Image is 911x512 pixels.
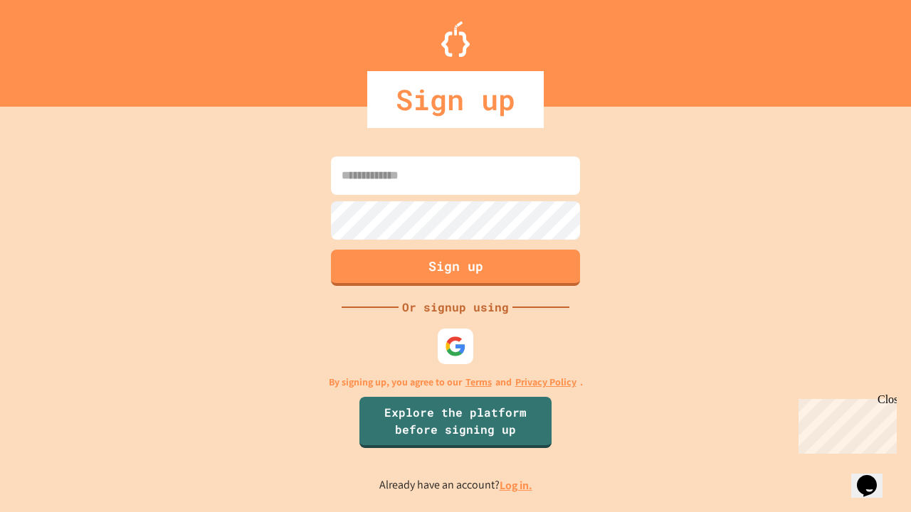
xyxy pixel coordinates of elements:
[465,375,492,390] a: Terms
[331,250,580,286] button: Sign up
[515,375,576,390] a: Privacy Policy
[441,21,470,57] img: Logo.svg
[379,476,532,494] p: Already have an account?
[445,336,466,357] img: google-icon.svg
[399,299,512,316] div: Or signup using
[851,455,897,498] iframe: chat widget
[359,397,552,448] a: Explore the platform before signing up
[793,393,897,454] iframe: chat widget
[329,375,583,390] p: By signing up, you agree to our and .
[6,6,98,90] div: Chat with us now!Close
[367,71,544,128] div: Sign up
[500,478,532,493] a: Log in.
